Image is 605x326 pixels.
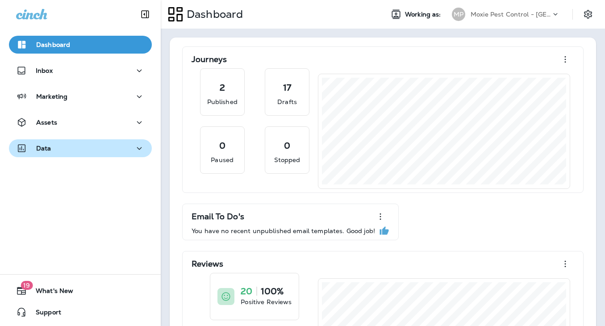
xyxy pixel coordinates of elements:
p: 0 [219,141,225,150]
p: 2 [220,83,225,92]
button: Assets [9,113,152,131]
p: Email To Do's [192,212,244,221]
p: Assets [36,119,57,126]
p: Positive Reviews [241,297,292,306]
p: Drafts [277,97,297,106]
button: Support [9,303,152,321]
p: 100% [261,287,284,296]
button: 19What's New [9,282,152,300]
button: Collapse Sidebar [133,5,158,23]
p: Published [207,97,238,106]
span: Working as: [405,11,443,18]
p: Inbox [36,67,53,74]
span: 19 [21,281,33,290]
p: Stopped [274,155,300,164]
button: Data [9,139,152,157]
p: 0 [284,141,290,150]
button: Settings [580,6,596,22]
p: Dashboard [36,41,70,48]
span: Support [27,309,61,319]
p: Data [36,145,51,152]
p: You have no recent unpublished email templates. Good job! [192,227,375,234]
p: Dashboard [183,8,243,21]
p: Marketing [36,93,67,100]
p: 17 [283,83,291,92]
p: Journeys [192,55,227,64]
p: Reviews [192,259,223,268]
p: 20 [241,287,252,296]
span: What's New [27,287,73,298]
p: Moxie Pest Control - [GEOGRAPHIC_DATA] [471,11,551,18]
button: Dashboard [9,36,152,54]
p: Paused [211,155,234,164]
button: Marketing [9,88,152,105]
div: MP [452,8,465,21]
button: Inbox [9,62,152,79]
